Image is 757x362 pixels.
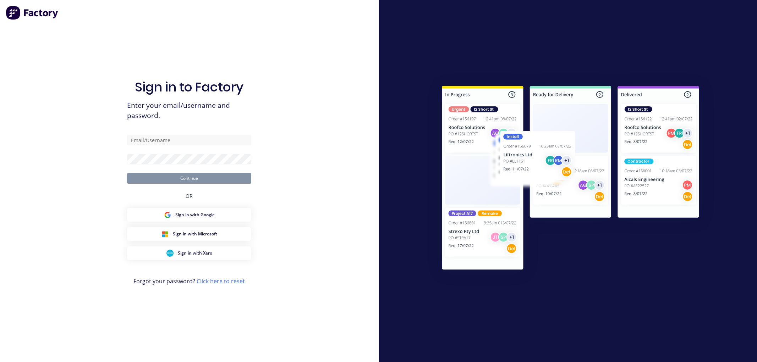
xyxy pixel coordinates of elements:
span: Forgot your password? [133,277,245,285]
button: Continue [127,173,251,184]
span: Sign in with Google [175,212,215,218]
img: Google Sign in [164,211,171,218]
button: Google Sign inSign in with Google [127,208,251,222]
span: Sign in with Microsoft [173,231,217,237]
input: Email/Username [127,135,251,145]
button: Xero Sign inSign in with Xero [127,246,251,260]
div: OR [186,184,193,208]
img: Microsoft Sign in [161,230,169,238]
a: Click here to reset [197,277,245,285]
img: Sign in [426,72,715,286]
span: Enter your email/username and password. [127,100,251,121]
span: Sign in with Xero [178,250,212,256]
button: Microsoft Sign inSign in with Microsoft [127,227,251,241]
img: Factory [6,6,59,20]
img: Xero Sign in [166,250,174,257]
h1: Sign in to Factory [135,79,243,95]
